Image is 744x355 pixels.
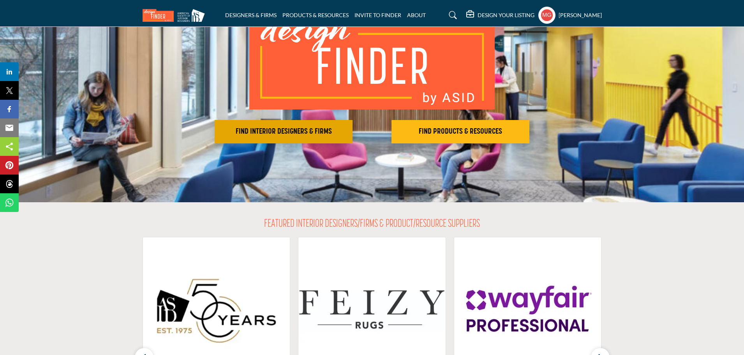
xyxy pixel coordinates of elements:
div: DESIGN YOUR LISTING [466,11,534,20]
h5: DESIGN YOUR LISTING [478,12,534,19]
h2: FIND PRODUCTS & RESOURCES [394,127,527,136]
a: Search [441,9,462,21]
button: FIND PRODUCTS & RESOURCES [391,120,529,143]
a: DESIGNERS & FIRMS [225,12,277,18]
img: image [249,8,495,110]
h5: [PERSON_NAME] [559,11,602,19]
img: Site Logo [143,9,209,22]
a: PRODUCTS & RESOURCES [282,12,349,18]
a: ABOUT [407,12,426,18]
a: INVITE TO FINDER [354,12,401,18]
button: Show hide supplier dropdown [538,7,555,24]
button: FIND INTERIOR DESIGNERS & FIRMS [215,120,353,143]
h2: FEATURED INTERIOR DESIGNERS/FIRMS & PRODUCT/RESOURCE SUPPLIERS [264,218,480,231]
h2: FIND INTERIOR DESIGNERS & FIRMS [217,127,350,136]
